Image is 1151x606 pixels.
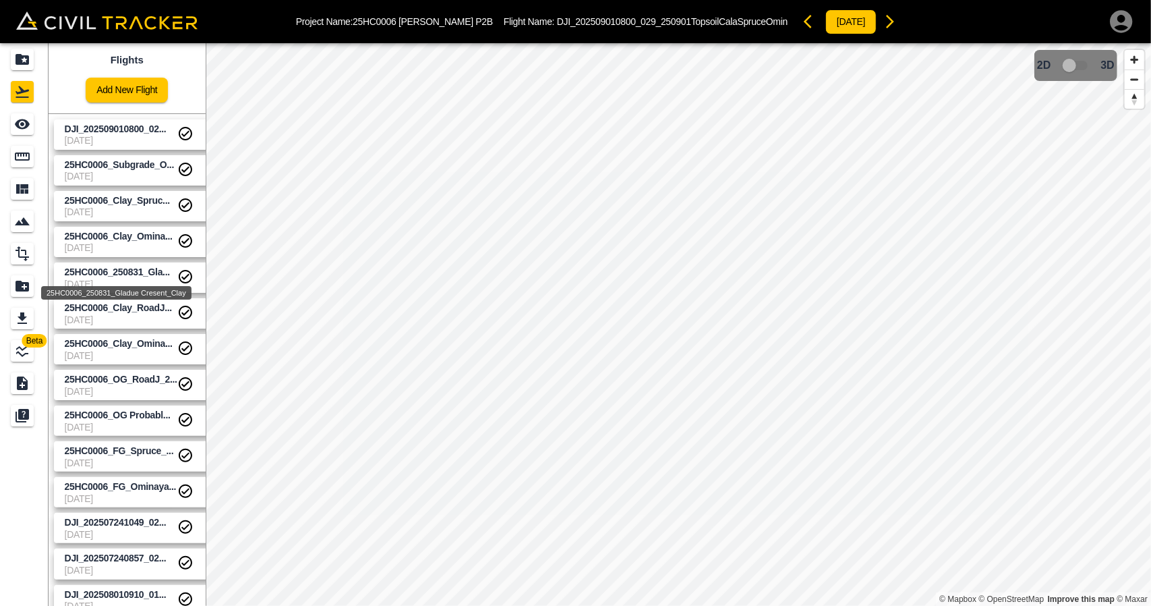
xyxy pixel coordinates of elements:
[1125,70,1144,89] button: Zoom out
[1048,595,1115,604] a: Map feedback
[504,16,788,27] p: Flight Name:
[1125,89,1144,109] button: Reset bearing to north
[41,286,191,300] div: 25HC0006_250831_Gladue Cresent_Clay
[1117,595,1148,604] a: Maxar
[1057,53,1096,78] span: 3D model not uploaded yet
[206,43,1151,606] canvas: Map
[1125,50,1144,70] button: Zoom in
[296,16,493,27] p: Project Name: 25HC0006 [PERSON_NAME] P2B
[16,11,198,30] img: Civil Tracker
[939,595,976,604] a: Mapbox
[1037,59,1051,72] span: 2D
[557,16,788,27] span: DJI_202509010800_029_250901TopsoilCalaSpruceOmin
[1101,59,1115,72] span: 3D
[979,595,1044,604] a: OpenStreetMap
[825,9,877,34] button: [DATE]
